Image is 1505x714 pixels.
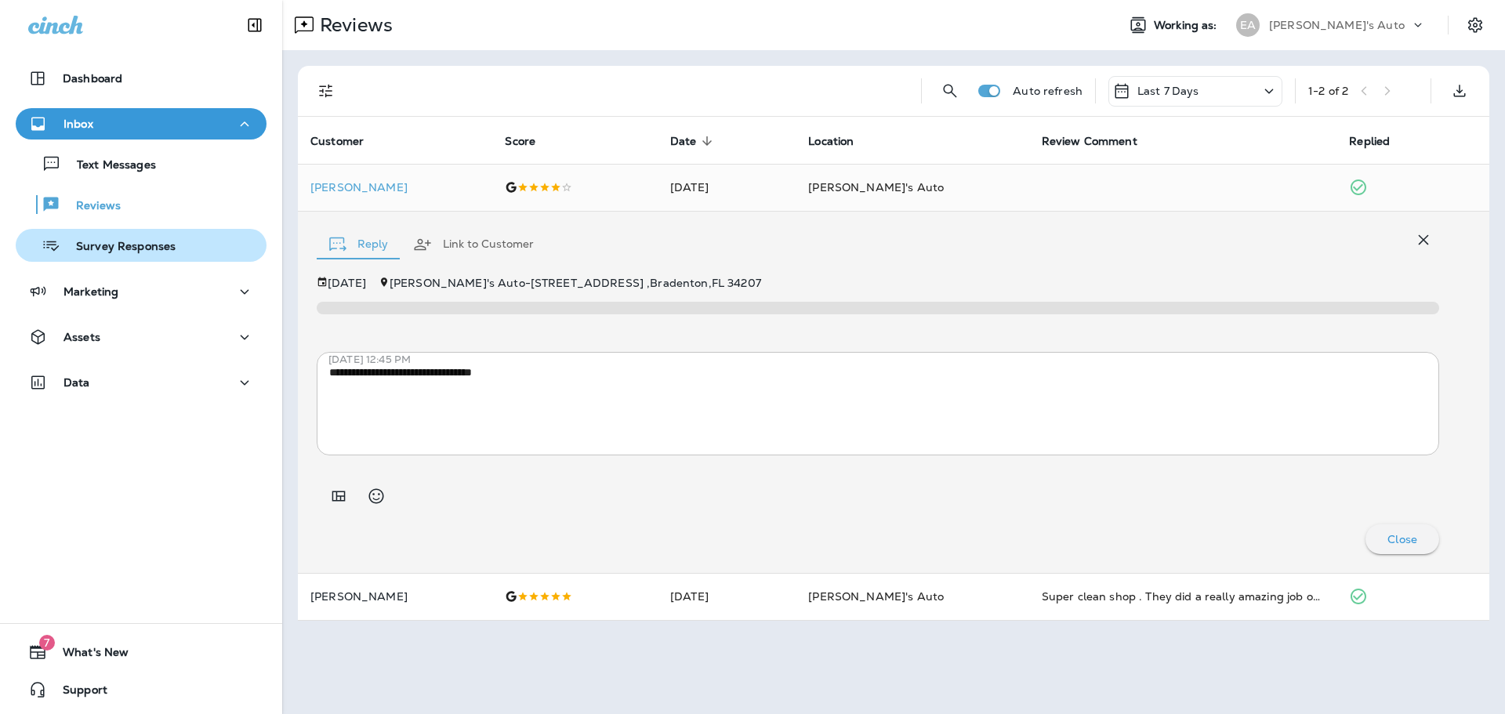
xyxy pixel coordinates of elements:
button: Filters [310,75,342,107]
span: Location [808,134,874,148]
button: Marketing [16,276,267,307]
span: What's New [47,646,129,665]
div: Super clean shop . They did a really amazing job on my car. Went out of their way to find and ins... [1042,589,1325,604]
p: Survey Responses [60,240,176,255]
span: Replied [1349,135,1390,148]
span: Customer [310,135,364,148]
td: [DATE] [658,164,796,211]
span: Location [808,135,854,148]
p: Close [1387,533,1417,545]
button: Dashboard [16,63,267,94]
p: Auto refresh [1013,85,1083,97]
span: Working as: [1154,19,1220,32]
span: [PERSON_NAME]'s Auto [808,589,944,603]
p: Assets [63,331,100,343]
button: Settings [1461,11,1489,39]
div: Click to view Customer Drawer [310,181,480,194]
button: Export as CSV [1444,75,1475,107]
p: Dashboard [63,72,122,85]
button: 7What's New [16,636,267,668]
button: Collapse Sidebar [233,9,277,41]
p: Reviews [314,13,393,37]
button: Close [1365,524,1439,554]
span: Replied [1349,134,1410,148]
button: Select an emoji [361,480,392,512]
p: Reviews [60,199,121,214]
div: 1 - 2 of 2 [1308,85,1348,97]
p: [PERSON_NAME] [310,590,480,603]
p: [DATE] 12:45 PM [328,353,1451,366]
button: Add in a premade template [323,480,354,512]
span: [PERSON_NAME]'s Auto - [STREET_ADDRESS] , Bradenton , FL 34207 [390,276,761,290]
p: Last 7 Days [1137,85,1199,97]
button: Search Reviews [934,75,966,107]
p: Text Messages [61,158,156,173]
button: Inbox [16,108,267,140]
td: [DATE] [658,573,796,620]
button: Data [16,367,267,398]
button: Reply [317,216,401,273]
p: [PERSON_NAME]'s Auto [1269,19,1405,31]
button: Link to Customer [401,216,546,273]
span: Review Comment [1042,135,1137,148]
p: Data [63,376,90,389]
span: 7 [39,635,55,651]
p: [PERSON_NAME] [310,181,480,194]
span: [PERSON_NAME]'s Auto [808,180,944,194]
button: Survey Responses [16,229,267,262]
p: Inbox [63,118,93,130]
p: Marketing [63,285,118,298]
span: Customer [310,134,384,148]
button: Text Messages [16,147,267,180]
span: Date [670,135,697,148]
p: [DATE] [328,277,366,289]
span: Support [47,683,107,702]
button: Reviews [16,188,267,221]
span: Review Comment [1042,134,1158,148]
span: Score [505,134,556,148]
button: Support [16,674,267,705]
span: Score [505,135,535,148]
button: Assets [16,321,267,353]
span: Date [670,134,717,148]
div: EA [1236,13,1260,37]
